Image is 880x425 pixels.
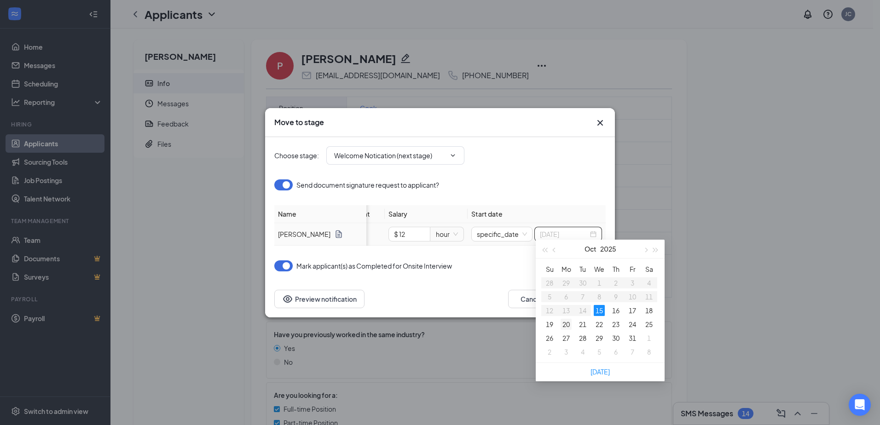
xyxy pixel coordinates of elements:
[561,346,572,357] div: 3
[624,304,641,317] td: 2025-10-17
[641,345,657,359] td: 2025-11-08
[574,331,591,345] td: 2025-10-28
[558,262,574,276] th: Mo
[541,331,558,345] td: 2025-10-26
[577,346,588,357] div: 4
[643,319,654,330] div: 25
[449,152,457,159] svg: ChevronDown
[591,368,610,376] a: [DATE]
[624,317,641,331] td: 2025-10-24
[541,345,558,359] td: 2025-11-02
[385,205,468,223] th: Salary
[508,290,554,308] button: Cancel
[627,346,638,357] div: 7
[641,317,657,331] td: 2025-10-25
[274,150,319,161] span: Choose stage :
[608,304,624,317] td: 2025-10-16
[641,331,657,345] td: 2025-11-01
[274,117,324,127] h3: Move to stage
[608,345,624,359] td: 2025-11-06
[544,333,555,344] div: 26
[477,227,527,241] span: specific_date
[627,333,638,344] div: 31
[574,345,591,359] td: 2025-11-04
[468,205,606,223] th: Start date
[594,305,605,316] div: 15
[641,262,657,276] th: Sa
[610,333,621,344] div: 30
[643,346,654,357] div: 8
[296,179,439,190] span: Send document signature request to applicant?
[541,317,558,331] td: 2025-10-19
[594,333,605,344] div: 29
[591,345,608,359] td: 2025-11-05
[643,305,654,316] div: 18
[624,331,641,345] td: 2025-10-31
[561,319,572,330] div: 20
[610,305,621,316] div: 16
[274,205,366,223] th: Name
[334,230,343,239] svg: Document
[624,262,641,276] th: Fr
[591,317,608,331] td: 2025-10-22
[600,240,616,258] button: 2025
[594,346,605,357] div: 5
[591,304,608,317] td: 2025-10-15
[849,394,871,416] div: Open Intercom Messenger
[591,331,608,345] td: 2025-10-29
[585,240,596,258] button: Oct
[627,319,638,330] div: 24
[624,345,641,359] td: 2025-11-07
[282,293,293,304] svg: Eye
[436,227,458,241] span: hour
[278,229,330,239] span: [PERSON_NAME]
[643,333,654,344] div: 1
[540,229,588,239] input: Oct 15, 2025
[558,345,574,359] td: 2025-11-03
[608,262,624,276] th: Th
[641,304,657,317] td: 2025-10-18
[558,331,574,345] td: 2025-10-27
[595,117,606,128] button: Close
[627,305,638,316] div: 17
[577,319,588,330] div: 21
[274,290,365,308] button: Preview notificationEye
[608,331,624,345] td: 2025-10-30
[608,317,624,331] td: 2025-10-23
[574,317,591,331] td: 2025-10-21
[594,319,605,330] div: 22
[577,333,588,344] div: 28
[591,262,608,276] th: We
[541,262,558,276] th: Su
[296,260,452,271] span: Mark applicant(s) as Completed for Onsite Interview
[574,262,591,276] th: Tu
[544,346,555,357] div: 2
[561,333,572,344] div: 27
[595,117,606,128] svg: Cross
[558,317,574,331] td: 2025-10-20
[610,346,621,357] div: 6
[544,319,555,330] div: 19
[610,319,621,330] div: 23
